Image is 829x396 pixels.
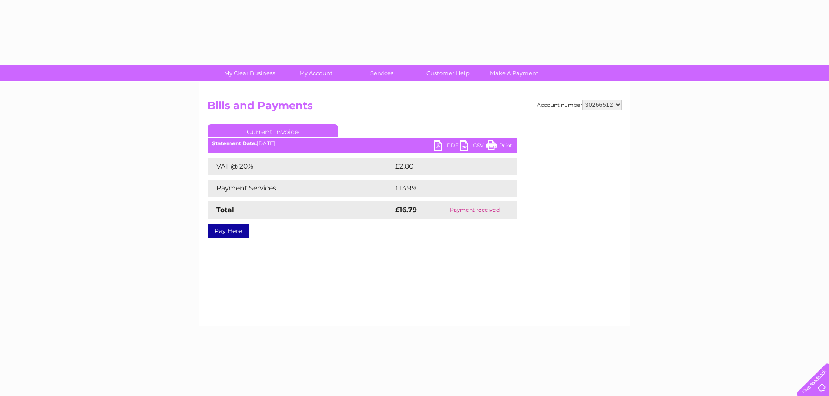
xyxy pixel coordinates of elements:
[433,201,516,219] td: Payment received
[216,206,234,214] strong: Total
[412,65,484,81] a: Customer Help
[395,206,417,214] strong: £16.79
[208,224,249,238] a: Pay Here
[214,65,285,81] a: My Clear Business
[208,124,338,137] a: Current Invoice
[478,65,550,81] a: Make A Payment
[208,100,622,116] h2: Bills and Payments
[393,180,498,197] td: £13.99
[208,140,517,146] div: [DATE]
[434,140,460,153] a: PDF
[208,158,393,175] td: VAT @ 20%
[212,140,257,146] b: Statement Date:
[460,140,486,153] a: CSV
[393,158,497,175] td: £2.80
[280,65,352,81] a: My Account
[537,100,622,110] div: Account number
[346,65,418,81] a: Services
[208,180,393,197] td: Payment Services
[486,140,512,153] a: Print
